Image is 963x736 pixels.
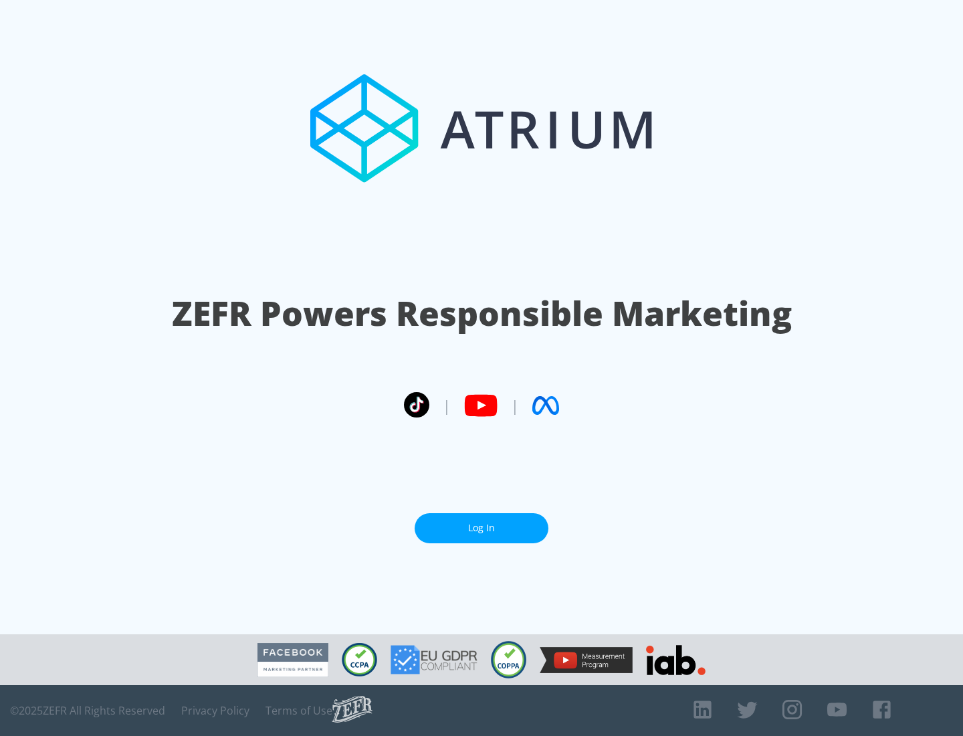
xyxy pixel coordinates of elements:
a: Privacy Policy [181,704,249,717]
span: | [443,395,451,416]
img: IAB [646,645,706,675]
img: CCPA Compliant [342,643,377,676]
img: GDPR Compliant [391,645,477,674]
a: Log In [415,513,548,543]
span: © 2025 ZEFR All Rights Reserved [10,704,165,717]
img: YouTube Measurement Program [540,647,633,673]
span: | [511,395,519,416]
h1: ZEFR Powers Responsible Marketing [172,290,792,337]
img: Facebook Marketing Partner [257,643,328,677]
img: COPPA Compliant [491,641,526,678]
a: Terms of Use [265,704,332,717]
